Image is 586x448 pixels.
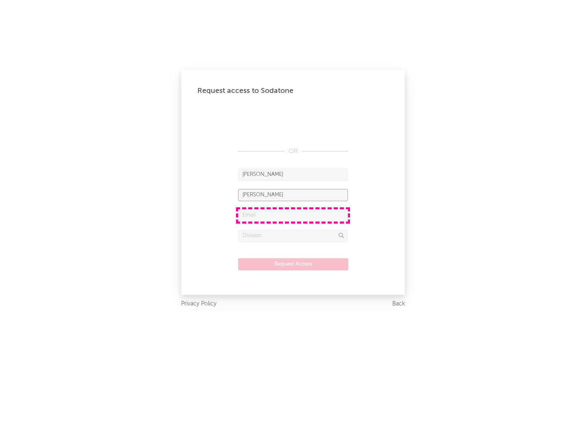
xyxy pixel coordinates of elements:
[238,169,348,181] input: First Name
[392,299,405,309] a: Back
[238,147,348,156] div: OR
[238,209,348,222] input: Email
[181,299,216,309] a: Privacy Policy
[238,258,348,270] button: Request Access
[197,86,389,96] div: Request access to Sodatone
[238,230,348,242] input: Division
[238,189,348,201] input: Last Name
